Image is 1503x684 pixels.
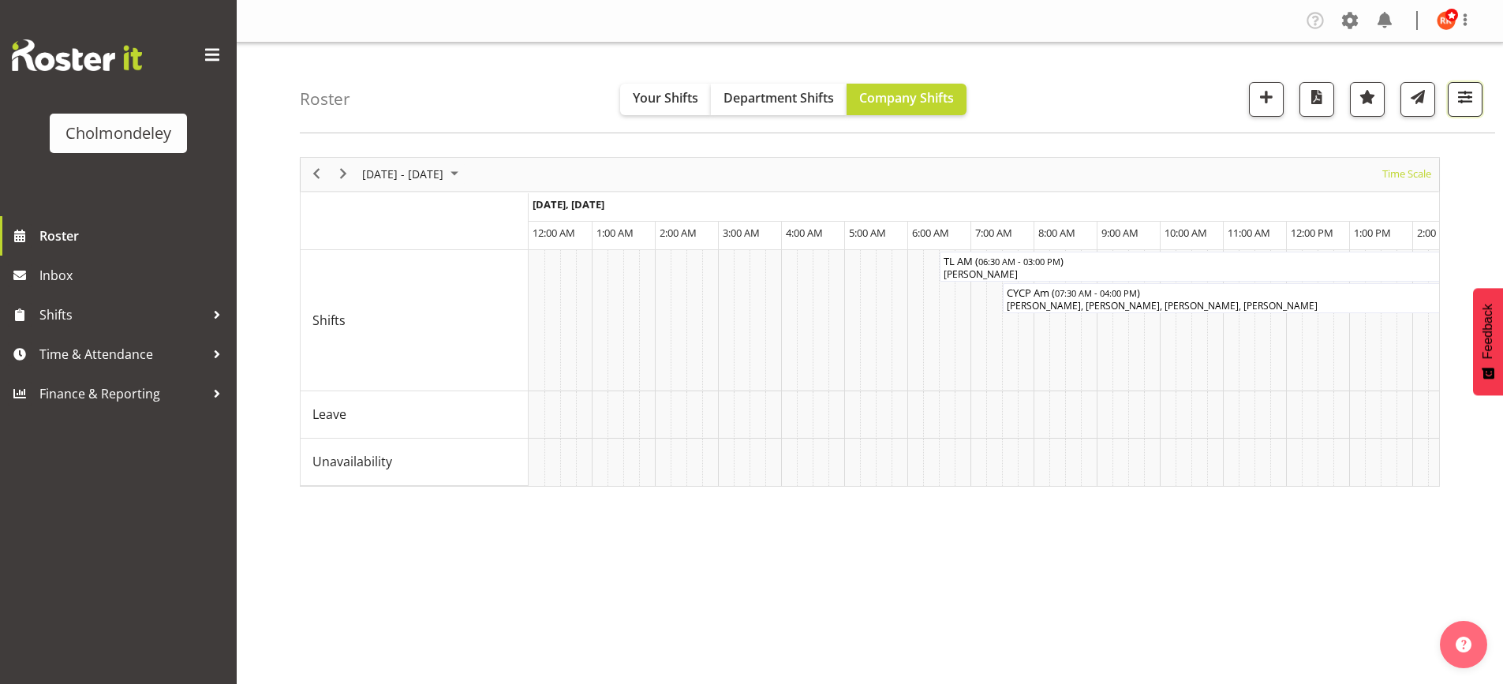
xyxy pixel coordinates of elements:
span: 10:00 AM [1165,226,1207,240]
button: Filter Shifts [1448,82,1482,117]
button: Add a new shift [1249,82,1284,117]
button: Send a list of all shifts for the selected filtered period to all rostered employees. [1400,82,1435,117]
span: Leave [312,405,346,424]
button: Department Shifts [711,84,847,115]
span: 11:00 AM [1228,226,1270,240]
span: Your Shifts [633,89,698,107]
span: Inbox [39,264,229,287]
span: 12:00 AM [533,226,575,240]
span: Feedback [1481,304,1495,359]
span: 7:00 AM [975,226,1012,240]
div: next period [330,158,357,191]
span: [DATE], [DATE] [533,197,604,211]
div: previous period [303,158,330,191]
img: ruby-kerr10353.jpg [1437,11,1456,30]
span: Company Shifts [859,89,954,107]
td: Unavailability resource [301,439,529,486]
span: Department Shifts [723,89,834,107]
span: 06:30 AM - 03:00 PM [978,255,1060,267]
span: Finance & Reporting [39,382,205,406]
div: Timeline Week of September 30, 2025 [300,157,1440,487]
span: Time Scale [1381,164,1433,184]
span: Unavailability [312,452,392,471]
button: Download a PDF of the roster according to the set date range. [1299,82,1334,117]
span: 1:00 AM [596,226,634,240]
button: Previous [306,164,327,184]
div: Cholmondeley [65,121,171,145]
span: 07:30 AM - 04:00 PM [1055,286,1137,299]
button: Time Scale [1380,164,1434,184]
span: 5:00 AM [849,226,886,240]
span: 2:00 PM [1417,226,1454,240]
button: Feedback - Show survey [1473,288,1503,395]
span: Shifts [39,303,205,327]
div: [PERSON_NAME] [944,267,1472,282]
span: 6:00 AM [912,226,949,240]
span: 4:00 AM [786,226,823,240]
div: TL AM ( ) [944,252,1472,268]
span: Roster [39,224,229,248]
img: Rosterit website logo [12,39,142,71]
span: Shifts [312,311,346,330]
button: Highlight an important date within the roster. [1350,82,1385,117]
span: 1:00 PM [1354,226,1391,240]
span: 3:00 AM [723,226,760,240]
div: Shifts"s event - TL AM Begin From Monday, September 29, 2025 at 6:30:00 AM GMT+13:00 Ends At Mond... [940,252,1476,282]
span: Time & Attendance [39,342,205,366]
div: Sep 29 - Oct 05, 2025 [357,158,468,191]
span: 12:00 PM [1291,226,1333,240]
button: Company Shifts [847,84,966,115]
span: 8:00 AM [1038,226,1075,240]
h4: Roster [300,90,350,108]
span: 2:00 AM [660,226,697,240]
span: 9:00 AM [1101,226,1138,240]
td: Leave resource [301,391,529,439]
span: [DATE] - [DATE] [361,164,445,184]
button: Your Shifts [620,84,711,115]
td: Shifts resource [301,250,529,391]
button: September 2025 [360,164,465,184]
button: Next [333,164,354,184]
img: help-xxl-2.png [1456,637,1471,652]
